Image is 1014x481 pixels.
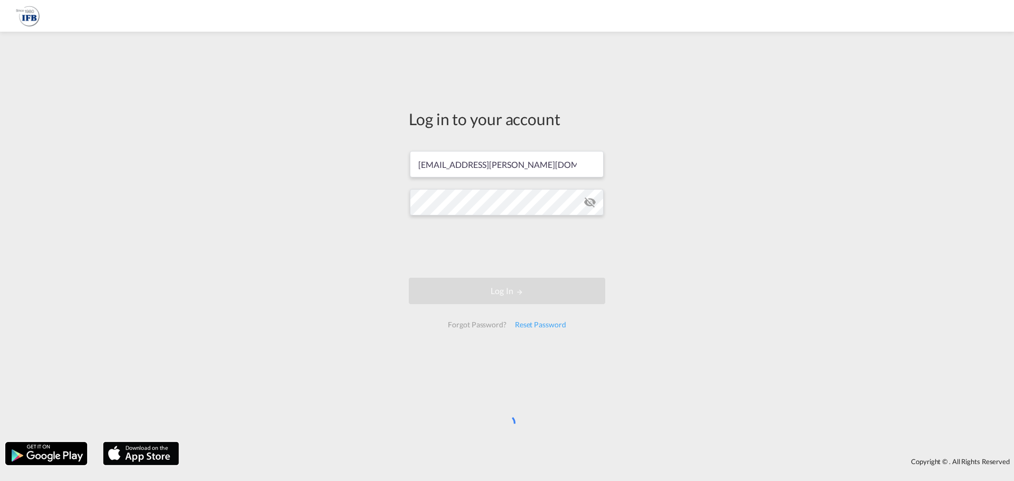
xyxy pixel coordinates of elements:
input: Enter email/phone number [410,151,604,177]
md-icon: icon-eye-off [584,196,596,209]
div: Forgot Password? [444,315,510,334]
div: Reset Password [511,315,570,334]
button: LOGIN [409,278,605,304]
img: b628ab10256c11eeb52753acbc15d091.png [16,4,40,28]
iframe: reCAPTCHA [427,226,587,267]
img: apple.png [102,441,180,466]
div: Log in to your account [409,108,605,130]
img: google.png [4,441,88,466]
div: Copyright © . All Rights Reserved [184,452,1014,470]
